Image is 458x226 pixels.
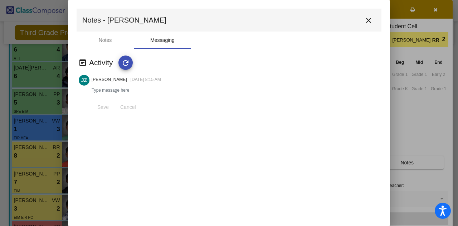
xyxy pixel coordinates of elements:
mat-icon: refresh [121,59,130,67]
span: Save [97,104,109,110]
mat-chip-avatar: JZ [79,75,89,86]
span: [DATE] 8:15 AM [131,77,161,82]
mat-icon: wysiwyg [78,58,87,67]
div: Notes [99,37,112,44]
span: Notes - [PERSON_NAME] [82,14,166,26]
p: [PERSON_NAME] [92,76,127,83]
mat-icon: close [364,16,373,25]
span: Cancel [120,104,136,110]
div: Messaging [150,37,175,44]
h3: Activity [89,58,118,67]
